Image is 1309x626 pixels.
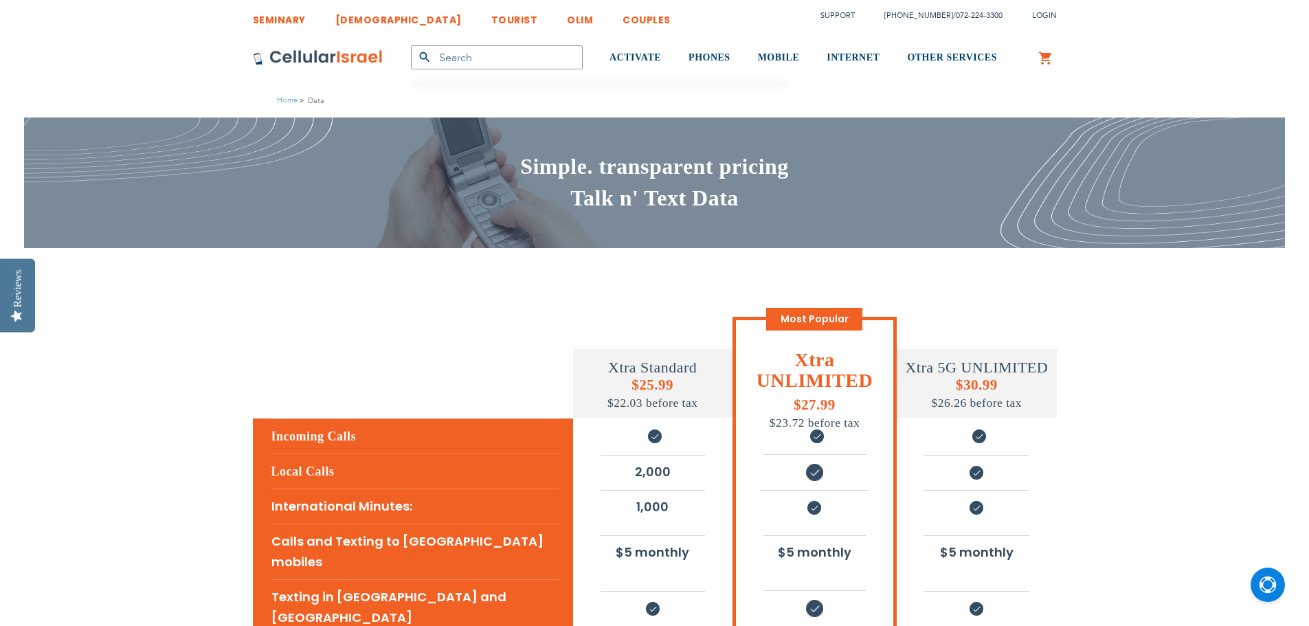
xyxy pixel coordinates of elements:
a: OTHER SERVICES [907,32,997,84]
span: ACTIVATE [609,52,661,63]
span: $23.72 before tax [770,416,860,429]
li: $5 monthly [601,535,705,568]
h5: $25.99 [573,377,732,411]
h2: Simple. transparent pricing [253,151,1057,183]
li: 1,000 [601,490,705,523]
a: [DEMOGRAPHIC_DATA] [335,3,462,29]
span: Most Popular [766,308,862,331]
h5: Incoming Calls [271,418,559,454]
li: Calls and Texting to [GEOGRAPHIC_DATA] mobiles [271,524,559,579]
h2: Talk n' Text Data [253,183,1057,214]
li: 2,000 [601,455,705,488]
strong: Data [308,94,324,107]
span: MOBILE [758,52,800,63]
a: 072-224-3300 [956,10,1003,21]
a: [PHONE_NUMBER] [884,10,953,21]
a: INTERNET [827,32,880,84]
a: Home [277,95,298,105]
li: $5 monthly [924,535,1029,568]
li: / [871,5,1003,25]
div: Reviews [12,269,24,307]
span: $22.03 before tax [607,396,697,410]
a: TOURIST [491,3,538,29]
li: $5 monthly [763,535,866,568]
h5: $30.99 [897,377,1056,411]
span: OTHER SERVICES [907,52,997,63]
li: International Minutes: [271,489,559,524]
h4: Xtra Standard [573,359,732,377]
h5: Local Calls [271,454,559,489]
span: INTERNET [827,52,880,63]
h4: Xtra 5G UNLIMITED [897,359,1056,377]
a: SEMINARY [253,3,306,29]
input: Search [411,45,583,69]
a: PHONES [689,32,730,84]
span: $26.26 before tax [932,396,1022,410]
a: MOBILE [758,32,800,84]
a: Support [820,10,855,21]
span: Login [1032,10,1057,21]
a: OLIM [567,3,593,29]
h1: Xtra UNLIMITED [736,350,893,391]
a: COUPLES [623,3,671,29]
img: Cellular Israel Logo [253,49,383,66]
a: ACTIVATE [609,32,661,84]
h5: $27.99 [736,396,893,431]
span: PHONES [689,52,730,63]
